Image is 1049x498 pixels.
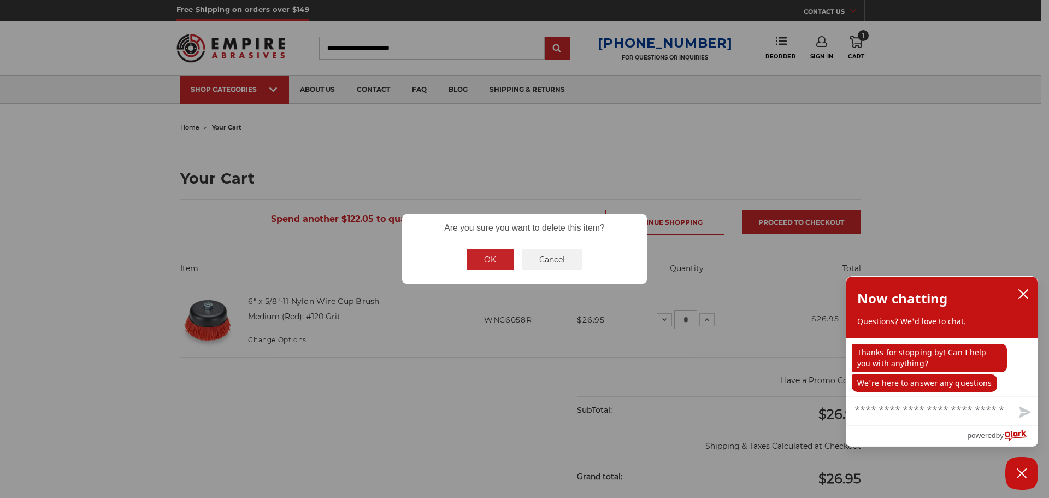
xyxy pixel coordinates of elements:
p: Questions? We'd love to chat. [857,316,1027,327]
span: powered [967,429,995,442]
button: Send message [1010,400,1038,425]
span: by [996,429,1004,442]
a: Powered by Olark [967,426,1038,446]
button: Close Chatbox [1005,457,1038,490]
p: We're here to answer any questions [852,374,997,392]
div: olark chatbox [846,276,1038,447]
p: Thanks for stopping by! Can I help you with anything? [852,344,1007,372]
div: chat [846,338,1038,396]
button: Cancel [522,249,583,270]
button: close chatbox [1015,286,1032,302]
h2: Now chatting [857,288,947,309]
div: Are you sure you want to delete this item? [402,214,647,235]
button: OK [467,249,514,270]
